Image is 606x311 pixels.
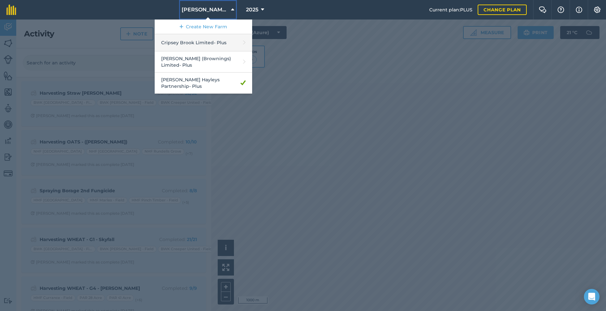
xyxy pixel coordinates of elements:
a: Create New Farm [155,20,252,34]
img: fieldmargin Logo [6,5,16,15]
a: [PERSON_NAME] (Brownings) Limited- Plus [155,51,252,73]
div: Open Intercom Messenger [584,289,600,304]
img: svg+xml;base64,PHN2ZyB4bWxucz0iaHR0cDovL3d3dy53My5vcmcvMjAwMC9zdmciIHdpZHRoPSIxNyIgaGVpZ2h0PSIxNy... [576,6,582,14]
span: Current plan : PLUS [429,6,472,13]
span: [PERSON_NAME] Hayleys Partnership [182,6,228,14]
img: A question mark icon [557,7,565,13]
a: Cripsey Brook Limited- Plus [155,34,252,51]
img: Two speech bubbles overlapping with the left bubble in the forefront [539,7,547,13]
a: [PERSON_NAME] Hayleys Partnership- Plus [155,73,252,94]
img: A cog icon [593,7,601,13]
a: Change plan [478,5,527,15]
span: 2025 [246,6,258,14]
